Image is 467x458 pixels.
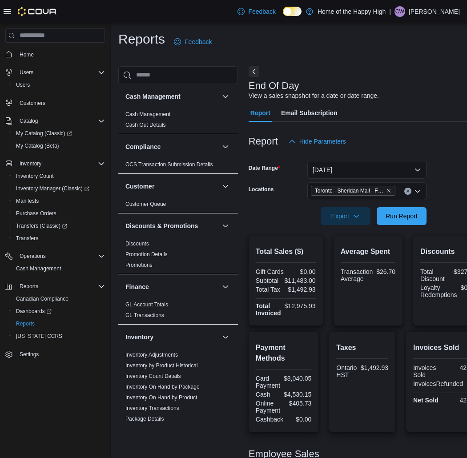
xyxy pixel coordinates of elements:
span: Cash Management [12,263,105,274]
span: My Catalog (Beta) [12,141,105,151]
button: Users [2,66,109,79]
span: Catalog [20,117,38,125]
span: Transfers [16,235,38,242]
span: Inventory Count [12,171,105,181]
a: My Catalog (Classic) [12,128,76,139]
span: Reports [20,283,38,290]
div: Online Payment [256,400,282,414]
span: Manifests [12,196,105,206]
input: Dark Mode [283,7,302,16]
button: Open list of options [414,188,421,195]
button: Purchase Orders [9,207,109,220]
strong: Net Sold [413,397,439,404]
a: [US_STATE] CCRS [12,331,66,341]
h2: Total Sales ($) [256,246,316,257]
a: Inventory Count [12,171,57,181]
span: Operations [20,253,46,260]
a: Dashboards [9,305,109,317]
a: Dashboards [12,306,55,317]
a: OCS Transaction Submission Details [125,161,213,168]
span: Reports [16,281,105,292]
span: Users [12,80,105,90]
div: $11,483.00 [285,277,316,284]
span: Inventory Manager (Classic) [12,183,105,194]
button: Manifests [9,195,109,207]
div: $12,975.93 [285,302,316,309]
div: Transaction Average [341,268,373,282]
a: Package Details [125,416,164,422]
div: Compliance [118,159,238,173]
span: Purchase Orders [12,208,105,219]
span: Inventory On Hand by Package [125,383,200,390]
a: Customers [16,98,49,108]
button: Inventory [220,332,231,342]
span: Reports [12,318,105,329]
a: My Catalog (Beta) [12,141,63,151]
button: Compliance [125,142,218,151]
span: Manifests [16,197,39,205]
span: My Catalog (Classic) [16,130,72,137]
div: Loyalty Redemptions [420,284,457,298]
button: Canadian Compliance [9,293,109,305]
h2: Average Spent [341,246,395,257]
span: Inventory Manager (Classic) [16,185,89,192]
div: Carrinna Wong [395,6,405,17]
button: Transfers [9,232,109,245]
span: Customers [16,97,105,108]
button: Customer [125,182,218,191]
div: $0.00 [287,268,315,275]
div: Total Discount [420,268,447,282]
a: Promotion Details [125,251,168,257]
span: Transfers (Classic) [16,222,67,229]
a: Inventory On Hand by Product [125,394,197,401]
h1: Reports [118,30,165,48]
span: Home [20,51,34,58]
a: Inventory Manager (Classic) [12,183,93,194]
button: Inventory Count [9,170,109,182]
button: Customers [2,96,109,109]
span: Cash Out Details [125,121,166,129]
span: Dashboards [12,306,105,317]
a: Transfers [12,233,42,244]
button: Home [2,48,109,61]
div: Customer [118,199,238,213]
button: [DATE] [307,161,427,179]
a: GL Transactions [125,312,164,318]
span: Washington CCRS [12,331,105,341]
img: Cova [18,7,57,16]
span: Home [16,49,105,60]
h3: End Of Day [249,80,299,91]
a: Cash Management [12,263,64,274]
span: Email Subscription [281,104,338,122]
a: Cash Management [125,111,170,117]
div: Invoices Sold [413,364,440,378]
a: Feedback [234,3,279,20]
span: Hide Parameters [299,137,346,146]
a: Customer Queue [125,201,166,207]
span: Operations [16,251,105,261]
button: Compliance [220,141,231,152]
span: Transfers [12,233,105,244]
span: Promotions [125,261,153,269]
span: Purchase Orders [16,210,56,217]
div: InvoicesRefunded [413,380,463,387]
span: Cash Management [125,111,170,118]
button: Inventory [16,158,45,169]
span: Settings [16,349,105,360]
span: Transfers (Classic) [12,221,105,231]
span: Inventory Count Details [125,373,181,380]
span: Settings [20,351,39,358]
span: Users [16,67,105,78]
a: Settings [16,349,42,360]
span: Toronto - Sheridan Mall - Fire & Flower [315,186,384,195]
a: Inventory by Product Historical [125,362,198,369]
div: Total Tax [256,286,284,293]
p: | [389,6,391,17]
span: Run Report [386,212,418,221]
button: Catalog [2,115,109,127]
span: CW [395,6,404,17]
button: Next [249,66,259,77]
a: Discounts [125,241,149,247]
span: Export [326,207,365,225]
